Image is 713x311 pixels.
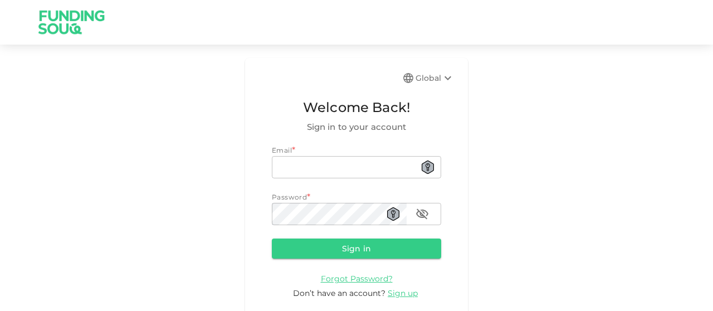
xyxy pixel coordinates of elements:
[388,288,418,298] span: Sign up
[272,193,307,201] span: Password
[416,71,455,85] div: Global
[272,146,292,154] span: Email
[321,274,393,284] span: Forgot Password?
[293,288,385,298] span: Don’t have an account?
[272,156,441,178] input: email
[272,239,441,259] button: Sign in
[272,120,441,134] span: Sign in to your account
[272,203,407,225] input: password
[272,97,441,118] span: Welcome Back!
[321,273,393,284] a: Forgot Password?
